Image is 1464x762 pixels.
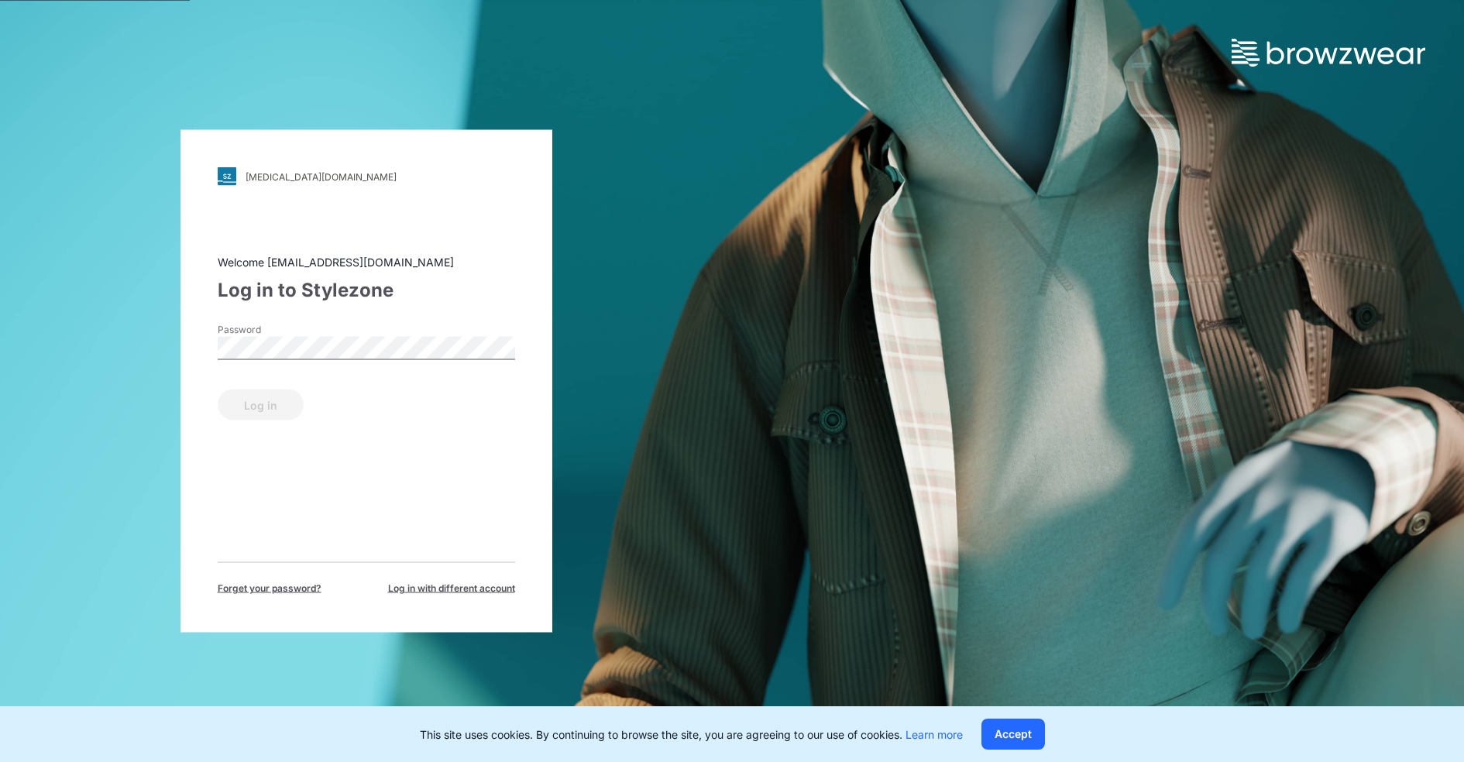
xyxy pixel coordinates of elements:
[246,170,397,182] div: [MEDICAL_DATA][DOMAIN_NAME]
[218,167,515,186] a: [MEDICAL_DATA][DOMAIN_NAME]
[981,719,1045,750] button: Accept
[388,582,515,596] span: Log in with different account
[218,167,236,186] img: svg+xml;base64,PHN2ZyB3aWR0aD0iMjgiIGhlaWdodD0iMjgiIHZpZXdCb3g9IjAgMCAyOCAyOCIgZmlsbD0ibm9uZSIgeG...
[218,276,515,304] div: Log in to Stylezone
[1232,39,1425,67] img: browzwear-logo.73288ffb.svg
[218,323,326,337] label: Password
[218,254,515,270] div: Welcome [EMAIL_ADDRESS][DOMAIN_NAME]
[218,582,321,596] span: Forget your password?
[420,726,963,743] p: This site uses cookies. By continuing to browse the site, you are agreeing to our use of cookies.
[906,728,963,741] a: Learn more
